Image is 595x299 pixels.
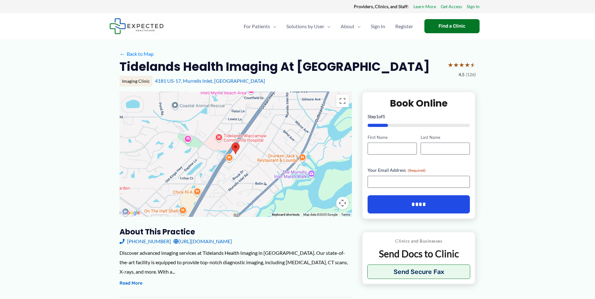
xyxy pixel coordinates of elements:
span: Sign In [371,15,385,37]
span: (Required) [408,168,426,173]
span: ★ [470,59,476,71]
h2: Book Online [368,97,470,109]
span: ★ [459,59,465,71]
button: Keyboard shortcuts [272,212,300,217]
span: Menu Toggle [270,15,276,37]
a: 4181 US-17, Murrells Inlet, [GEOGRAPHIC_DATA] [155,78,265,84]
div: Discover advanced imaging services at Tidelands Health Imaging in [GEOGRAPHIC_DATA]. Our state-of... [120,248,352,276]
span: 4.5 [459,71,465,79]
span: Solutions by User [286,15,324,37]
span: ← [120,51,125,57]
button: Send Secure Fax [367,265,470,279]
h3: About this practice [120,227,352,237]
img: Expected Healthcare Logo - side, dark font, small [109,18,164,34]
span: Menu Toggle [324,15,331,37]
span: 5 [383,114,385,119]
a: Sign In [366,15,390,37]
span: ★ [465,59,470,71]
span: About [341,15,354,37]
span: Register [395,15,413,37]
nav: Primary Site Navigation [239,15,418,37]
a: [PHONE_NUMBER] [120,237,171,246]
span: For Patients [244,15,270,37]
a: Find a Clinic [424,19,480,33]
div: Imaging Clinic [120,76,152,87]
span: (126) [466,71,476,79]
a: Get Access [441,3,462,11]
button: Read More [120,280,142,287]
span: ★ [453,59,459,71]
a: Register [390,15,418,37]
a: Solutions by UserMenu Toggle [281,15,336,37]
label: Your Email Address [368,167,470,173]
a: [URL][DOMAIN_NAME] [173,237,232,246]
a: AboutMenu Toggle [336,15,366,37]
label: First Name [368,134,417,140]
strong: Providers, Clinics, and Staff: [354,4,409,9]
span: Menu Toggle [354,15,361,37]
a: For PatientsMenu Toggle [239,15,281,37]
span: Map data ©2025 Google [303,213,337,216]
a: Learn More [413,3,436,11]
p: Clinics and Businesses [367,237,470,245]
button: Map camera controls [336,197,349,209]
p: Send Docs to Clinic [367,248,470,260]
a: Sign In [467,3,480,11]
h2: Tidelands Health Imaging at [GEOGRAPHIC_DATA] [120,59,430,74]
button: Toggle fullscreen view [336,95,349,107]
p: Step of [368,114,470,119]
span: 1 [376,114,379,119]
label: Last Name [421,134,470,140]
span: ★ [448,59,453,71]
a: Terms (opens in new tab) [341,213,350,216]
img: Google [121,209,142,217]
a: Open this area in Google Maps (opens a new window) [121,209,142,217]
a: ←Back to Map [120,49,154,59]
